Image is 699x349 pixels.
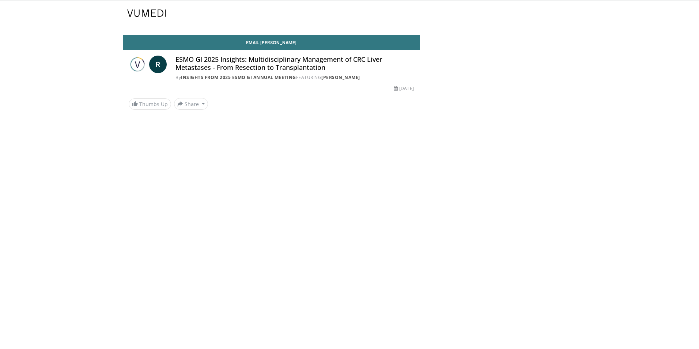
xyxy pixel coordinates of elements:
a: [PERSON_NAME] [321,74,360,80]
h4: ESMO GI 2025 Insights: Multidisciplinary Management of CRC Liver Metastases - From Resection to T... [175,56,414,71]
div: [DATE] [394,85,413,92]
img: VuMedi Logo [127,10,166,17]
button: Share [174,98,208,110]
img: Insights from 2025 ESMO GI Annual Meeting [129,56,146,73]
a: Thumbs Up [129,98,171,110]
a: Insights from 2025 ESMO GI Annual Meeting [181,74,296,80]
a: Email [PERSON_NAME] [123,35,420,50]
div: By FEATURING [175,74,414,81]
a: R [149,56,167,73]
